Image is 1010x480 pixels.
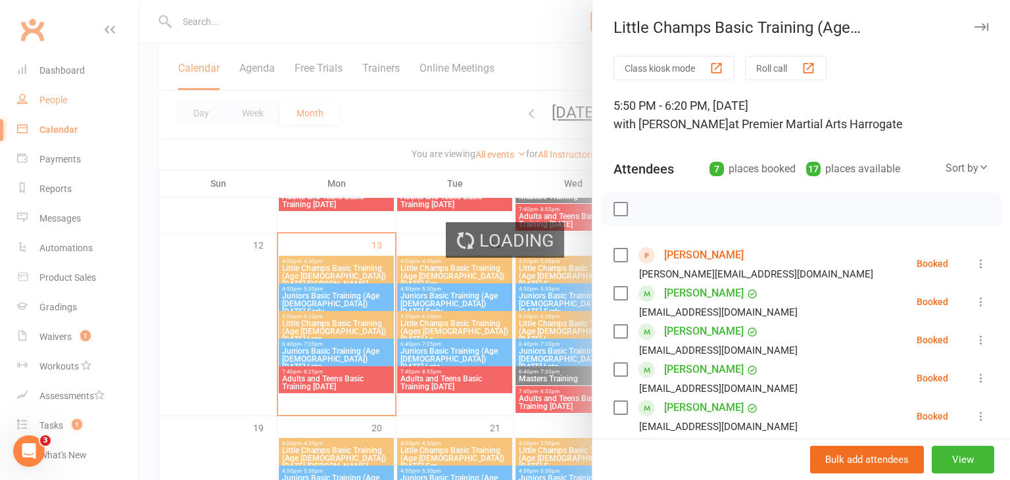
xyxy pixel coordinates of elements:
a: [PERSON_NAME] [664,435,744,456]
div: 5:50 PM - 6:20 PM, [DATE] [613,97,989,133]
div: Booked [917,335,948,345]
div: places booked [709,160,796,178]
div: Sort by [946,160,989,177]
div: [EMAIL_ADDRESS][DOMAIN_NAME] [639,304,798,321]
a: [PERSON_NAME] [664,397,744,418]
div: [PERSON_NAME][EMAIL_ADDRESS][DOMAIN_NAME] [639,266,873,283]
button: Roll call [745,56,827,80]
div: Attendees [613,160,674,178]
a: [PERSON_NAME] [664,283,744,304]
button: View [932,446,994,473]
div: Booked [917,297,948,306]
a: [PERSON_NAME] [664,321,744,342]
div: [EMAIL_ADDRESS][DOMAIN_NAME] [639,342,798,359]
a: [PERSON_NAME] [664,359,744,380]
div: Booked [917,412,948,421]
iframe: Intercom live chat [13,435,45,467]
div: Booked [917,259,948,268]
div: [EMAIL_ADDRESS][DOMAIN_NAME] [639,418,798,435]
div: [EMAIL_ADDRESS][DOMAIN_NAME] [639,380,798,397]
div: Booked [917,373,948,383]
div: Little Champs Basic Training (Age [DEMOGRAPHIC_DATA]) [DATE] Late [592,18,1010,37]
div: 7 [709,162,724,176]
span: at Premier Martial Arts Harrogate [729,117,903,131]
span: 3 [40,435,51,446]
a: [PERSON_NAME] [664,245,744,266]
div: 17 [806,162,821,176]
button: Class kiosk mode [613,56,734,80]
span: with [PERSON_NAME] [613,117,729,131]
div: places available [806,160,900,178]
button: Bulk add attendees [810,446,924,473]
